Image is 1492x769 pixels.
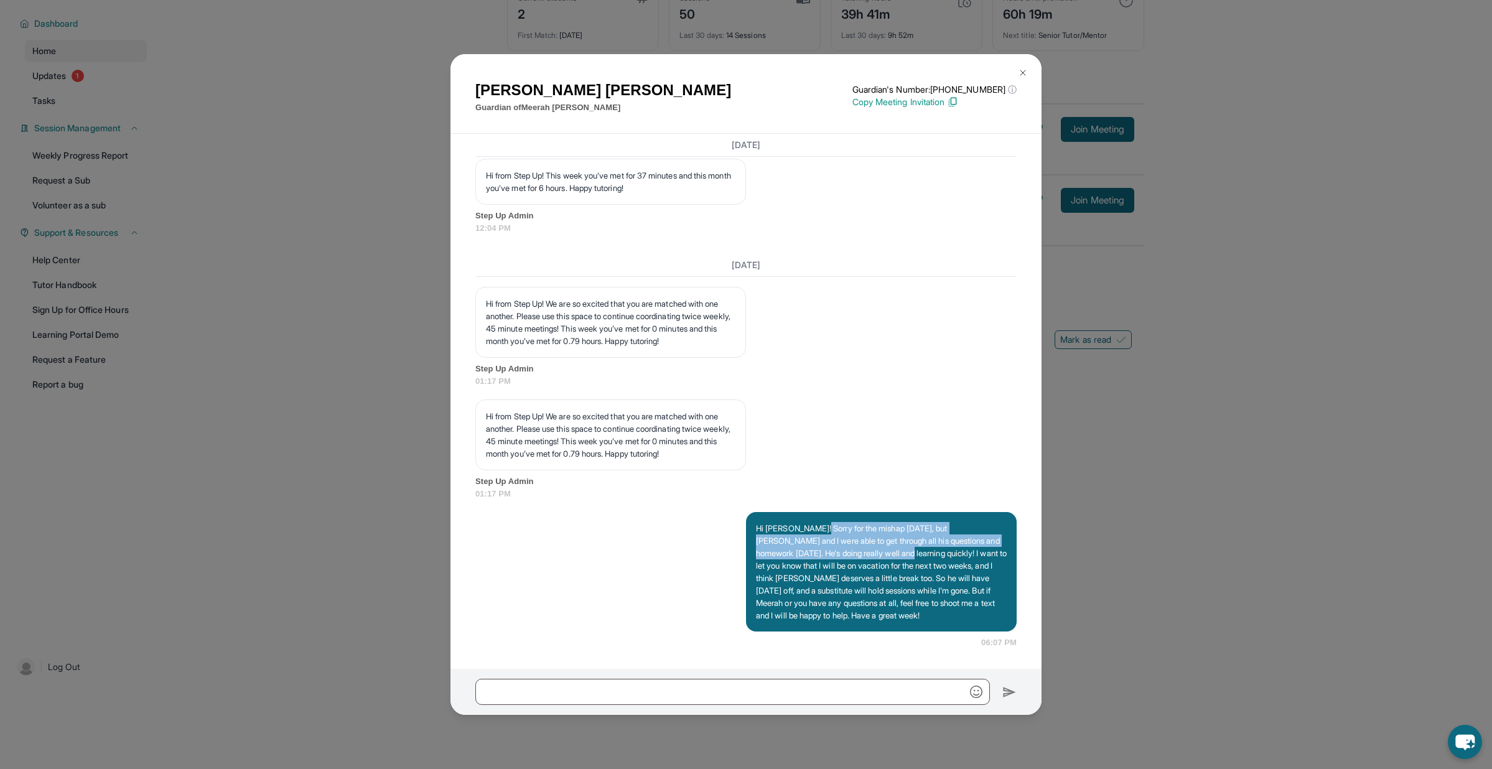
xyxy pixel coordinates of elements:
button: chat-button [1448,725,1482,759]
p: Hi [PERSON_NAME]! Sorry for the mishap [DATE], but [PERSON_NAME] and I were able to get through a... [756,522,1007,622]
h3: [DATE] [475,259,1017,271]
span: Step Up Admin [475,475,1017,488]
span: 01:17 PM [475,488,1017,500]
p: Hi from Step Up! This week you’ve met for 37 minutes and this month you’ve met for 6 hours. Happy... [486,169,735,194]
p: Hi from Step Up! We are so excited that you are matched with one another. Please use this space t... [486,297,735,347]
p: Copy Meeting Invitation [852,96,1017,108]
img: Send icon [1002,685,1017,700]
span: Step Up Admin [475,210,1017,222]
p: Guardian of Meerah [PERSON_NAME] [475,101,731,114]
p: Guardian's Number: [PHONE_NUMBER] [852,83,1017,96]
img: Emoji [970,686,982,698]
span: ⓘ [1008,83,1017,96]
span: 12:04 PM [475,222,1017,235]
h1: [PERSON_NAME] [PERSON_NAME] [475,79,731,101]
img: Close Icon [1018,68,1028,78]
p: Hi from Step Up! We are so excited that you are matched with one another. Please use this space t... [486,410,735,460]
h3: [DATE] [475,139,1017,151]
span: Step Up Admin [475,363,1017,375]
span: 01:17 PM [475,375,1017,388]
img: Copy Icon [947,96,958,108]
span: 06:07 PM [981,636,1017,649]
